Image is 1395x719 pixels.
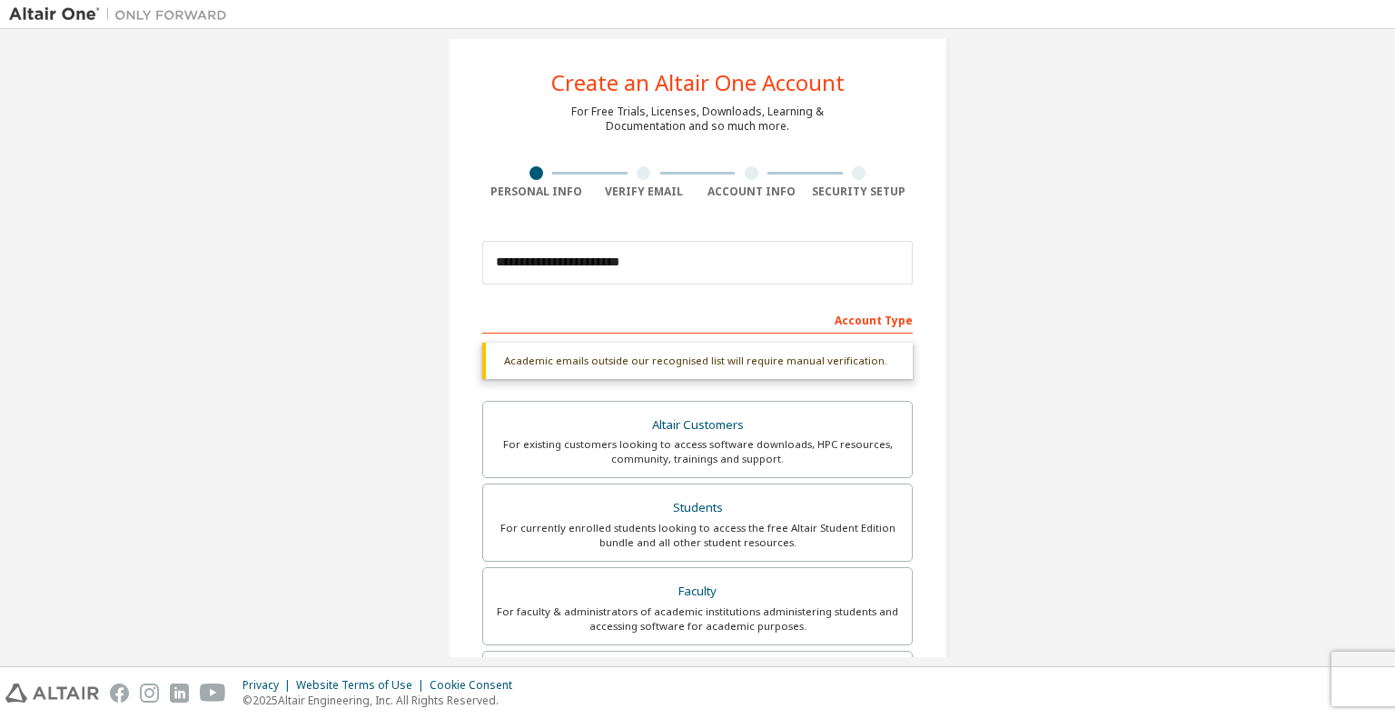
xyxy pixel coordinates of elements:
[482,185,590,199] div: Personal Info
[140,684,159,703] img: instagram.svg
[697,185,806,199] div: Account Info
[430,678,523,693] div: Cookie Consent
[494,495,901,521] div: Students
[494,521,901,550] div: For currently enrolled students looking to access the free Altair Student Edition bundle and all ...
[494,437,901,466] div: For existing customers looking to access software downloads, HPC resources, community, trainings ...
[590,185,698,199] div: Verify Email
[242,678,296,693] div: Privacy
[242,693,523,708] p: © 2025 Altair Engineering, Inc. All Rights Reserved.
[806,185,914,199] div: Security Setup
[571,105,824,134] div: For Free Trials, Licenses, Downloads, Learning & Documentation and so much more.
[494,604,901,634] div: For faculty & administrators of academic institutions administering students and accessing softwa...
[9,5,236,24] img: Altair One
[5,684,99,703] img: altair_logo.svg
[170,684,189,703] img: linkedin.svg
[482,343,913,379] div: Academic emails outside our recognised list will require manual verification.
[110,684,129,703] img: facebook.svg
[494,579,901,604] div: Faculty
[200,684,226,703] img: youtube.svg
[551,72,845,94] div: Create an Altair One Account
[296,678,430,693] div: Website Terms of Use
[494,413,901,438] div: Altair Customers
[482,305,913,334] div: Account Type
